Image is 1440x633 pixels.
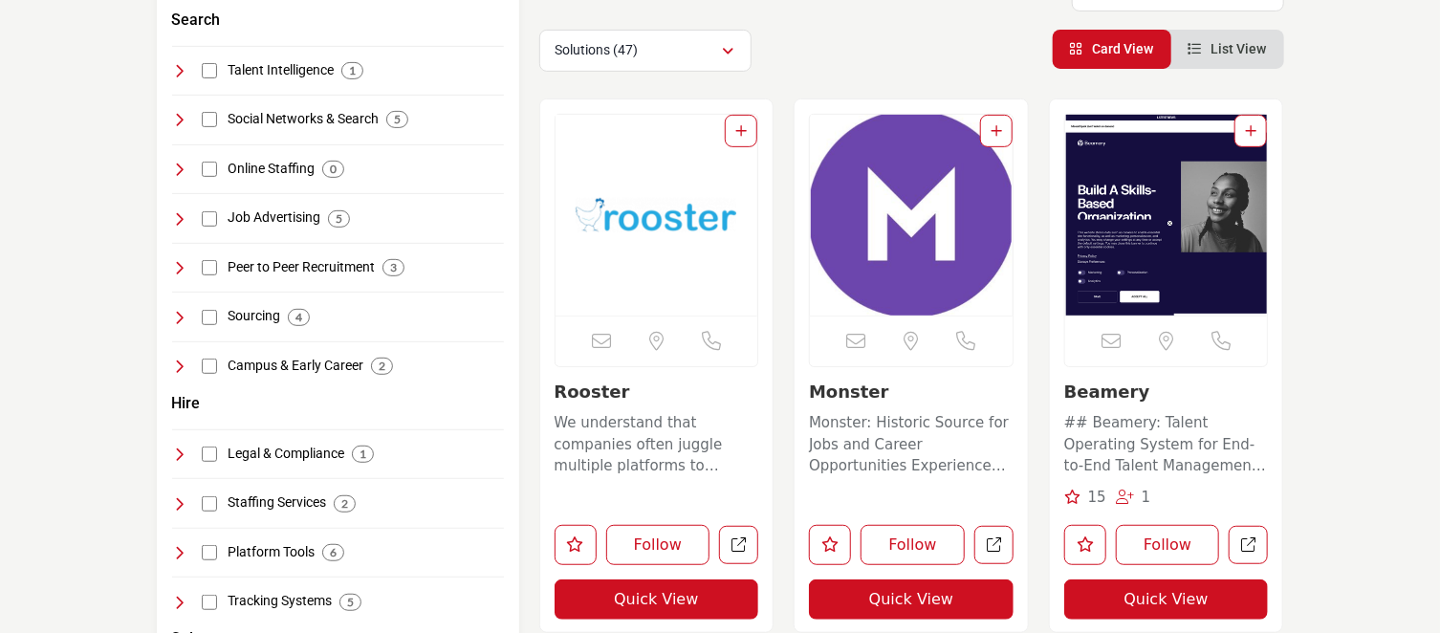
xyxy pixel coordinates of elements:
[228,208,320,228] h4: Job Advertising: Platforms and strategies for advertising job openings to attract a wide range of...
[1189,41,1267,56] a: View List
[347,596,354,609] b: 5
[341,497,348,511] b: 2
[322,544,344,561] div: 6 Results For Platform Tools
[1064,490,1080,504] i: Recommendations
[974,526,1014,565] a: Open monster in new tab
[339,594,361,611] div: 5 Results For Tracking Systems
[1065,115,1268,316] img: Beamery
[809,579,1014,620] button: Quick View
[341,62,363,79] div: 1 Results For Talent Intelligence
[555,407,759,477] a: We understand that companies often juggle multiple platforms to manage the simple task of schedul...
[1064,382,1150,402] a: Beamery
[735,123,747,139] a: Add To List
[556,115,758,316] img: Rooster
[1171,30,1284,69] li: List View
[172,392,201,415] button: Hire
[1070,41,1154,56] a: View Card
[1064,407,1269,477] a: ## Beamery: Talent Operating System for End-to-End Talent Management Discover Beamery, a talent o...
[555,579,759,620] button: Quick View
[555,412,759,477] p: We understand that companies often juggle multiple platforms to manage the simple task of schedul...
[371,358,393,375] div: 2 Results For Campus & Early Career
[202,211,217,227] input: Select Job Advertising checkbox
[202,162,217,177] input: Select Online Staffing checkbox
[861,525,965,565] button: Follow
[379,360,385,373] b: 2
[228,307,280,326] h4: Sourcing: Strategies and tools for identifying and engaging potential candidates for specific job...
[202,310,217,325] input: Select Sourcing checkbox
[1229,526,1268,565] a: Open beamery in new tab
[228,493,326,513] h4: Staffing Services: Services and agencies focused on providing temporary, permanent, and specializ...
[202,63,217,78] input: Select Talent Intelligence checkbox
[809,382,1014,403] h3: Monster
[172,9,221,32] button: Search
[360,447,366,461] b: 1
[1064,525,1106,565] button: Like listing
[810,115,1013,316] img: Monster
[202,545,217,560] input: Select Platform Tools checkbox
[555,382,630,402] a: Rooster
[328,210,350,228] div: 5 Results For Job Advertising
[809,412,1014,477] p: Monster: Historic Source for Jobs and Career Opportunities Experience Monster, a historic source ...
[991,123,1002,139] a: Add To List
[556,115,758,316] a: Open Listing in new tab
[394,113,401,126] b: 5
[228,258,375,277] h4: Peer to Peer Recruitment: Recruitment methods leveraging existing employees' networks and relatio...
[1211,41,1267,56] span: List View
[719,526,758,565] a: Open rooster in new tab
[555,382,759,403] h3: Rooster
[228,543,315,562] h4: Platform Tools: Software and tools designed to enhance operational efficiency and collaboration i...
[382,259,404,276] div: 3 Results For Peer to Peer Recruitment
[1065,115,1268,316] a: Open Listing in new tab
[288,309,310,326] div: 4 Results For Sourcing
[330,546,337,559] b: 6
[349,64,356,77] b: 1
[1245,123,1256,139] a: Add To List
[1142,489,1151,506] span: 1
[390,261,397,274] b: 3
[228,110,379,129] h4: Social Networks & Search: Platforms that combine social networking and search capabilities for re...
[606,525,710,565] button: Follow
[202,447,217,462] input: Select Legal & Compliance checkbox
[202,595,217,610] input: Select Tracking Systems checkbox
[810,115,1013,316] a: Open Listing in new tab
[1116,487,1151,509] div: Followers
[322,161,344,178] div: 0 Results For Online Staffing
[1064,412,1269,477] p: ## Beamery: Talent Operating System for End-to-End Talent Management Discover Beamery, a talent o...
[1064,382,1269,403] h3: Beamery
[386,111,408,128] div: 5 Results For Social Networks & Search
[202,496,217,512] input: Select Staffing Services checkbox
[228,445,344,464] h4: Legal & Compliance: Resources and services ensuring recruitment practices comply with legal and r...
[809,407,1014,477] a: Monster: Historic Source for Jobs and Career Opportunities Experience Monster, a historic source ...
[228,160,315,179] h4: Online Staffing: Digital platforms specializing in the staffing of temporary, contract, and conti...
[228,61,334,80] h4: Talent Intelligence: Intelligence and data-driven insights for making informed decisions in talen...
[202,112,217,127] input: Select Social Networks & Search checkbox
[336,212,342,226] b: 5
[809,382,889,402] a: Monster
[809,525,851,565] button: Like listing
[1064,579,1269,620] button: Quick View
[228,592,332,611] h4: Tracking Systems: Systems for tracking and managing candidate applications, interviews, and onboa...
[202,359,217,374] input: Select Campus & Early Career checkbox
[556,41,639,60] p: Solutions (47)
[1053,30,1171,69] li: Card View
[1088,489,1106,506] span: 15
[1093,41,1154,56] span: Card View
[228,357,363,376] h4: Campus & Early Career: Programs and platforms focusing on recruitment and career development for ...
[334,495,356,513] div: 2 Results For Staffing Services
[1116,525,1220,565] button: Follow
[539,30,752,72] button: Solutions (47)
[555,525,597,565] button: Like listing
[202,260,217,275] input: Select Peer to Peer Recruitment checkbox
[352,446,374,463] div: 1 Results For Legal & Compliance
[295,311,302,324] b: 4
[330,163,337,176] b: 0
